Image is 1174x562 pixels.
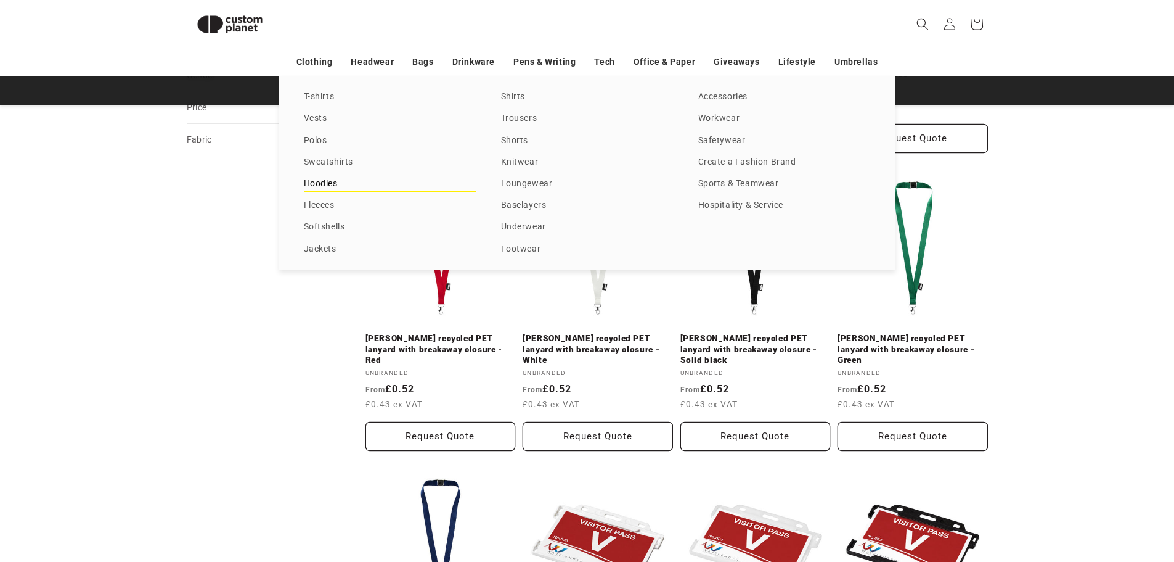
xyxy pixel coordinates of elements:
a: Headwear [351,51,394,73]
a: Vests [304,110,476,127]
a: T-shirts [304,89,476,105]
summary: Search [909,10,936,38]
button: Request Quote [523,422,673,451]
a: Trousers [501,110,674,127]
button: Request Quote [838,422,988,451]
a: Safetywear [698,133,871,149]
img: Custom Planet [187,5,273,44]
a: Knitwear [501,154,674,171]
a: Shirts [501,89,674,105]
a: Accessories [698,89,871,105]
a: Umbrellas [834,51,878,73]
a: Sweatshirts [304,154,476,171]
a: Office & Paper [634,51,695,73]
button: Request Quote [365,422,516,451]
a: Giveaways [714,51,759,73]
a: [PERSON_NAME] recycled PET lanyard with breakaway closure - Red [365,333,516,366]
a: Hoodies [304,176,476,192]
a: [PERSON_NAME] recycled PET lanyard with breakaway closure - Green [838,333,988,366]
a: Clothing [296,51,333,73]
a: Softshells [304,219,476,236]
a: Fleeces [304,197,476,214]
a: Bags [412,51,433,73]
a: Jackets [304,241,476,258]
a: Hospitality & Service [698,197,871,214]
a: Create a Fashion Brand [698,154,871,171]
a: Baselayers [501,197,674,214]
a: [PERSON_NAME] recycled PET lanyard with breakaway closure - White [523,333,673,366]
a: Footwear [501,241,674,258]
a: Lifestyle [778,51,816,73]
a: Workwear [698,110,871,127]
a: [PERSON_NAME] recycled PET lanyard with breakaway closure - Solid black [680,333,831,366]
button: Request Quote [680,422,831,451]
a: Pens & Writing [513,51,576,73]
a: Tech [594,51,614,73]
iframe: Chat Widget [968,429,1174,562]
a: Loungewear [501,176,674,192]
a: Polos [304,133,476,149]
a: Sports & Teamwear [698,176,871,192]
a: Underwear [501,219,674,236]
a: Drinkware [452,51,495,73]
a: Shorts [501,133,674,149]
